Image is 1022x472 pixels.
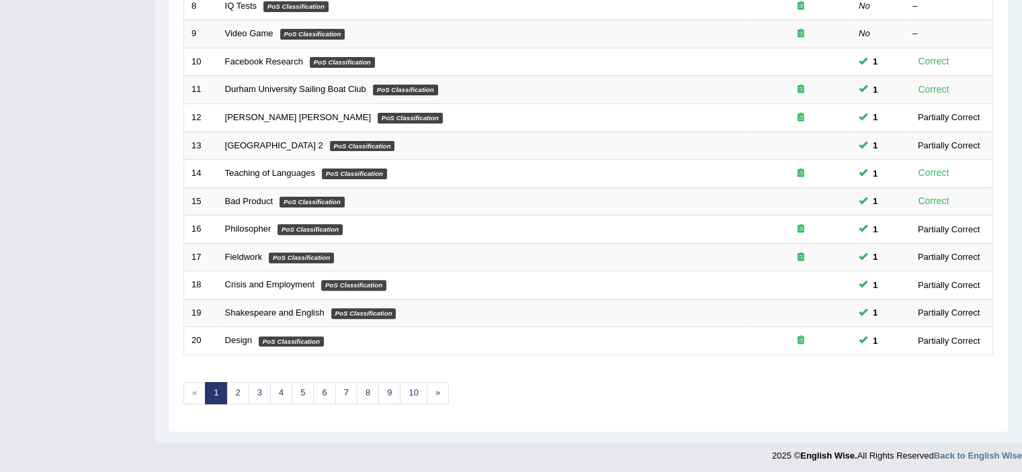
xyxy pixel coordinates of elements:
[184,299,218,327] td: 19
[225,168,315,178] a: Teaching of Languages
[934,451,1022,461] a: Back to English Wise
[758,251,844,264] div: Exam occurring question
[269,252,334,263] em: PoS Classification
[427,382,449,404] a: »
[225,252,263,262] a: Fieldwork
[184,48,218,76] td: 10
[867,222,883,236] span: You can still take this question
[259,336,324,347] em: PoS Classification
[313,382,335,404] a: 6
[378,113,443,124] em: PoS Classification
[758,167,844,180] div: Exam occurring question
[225,224,271,234] a: Philosopher
[912,222,985,236] div: Partially Correct
[321,280,386,291] em: PoS Classification
[867,167,883,181] span: You can still take this question
[912,278,985,292] div: Partially Correct
[867,110,883,124] span: You can still take this question
[183,382,206,404] span: «
[184,271,218,299] td: 18
[184,216,218,244] td: 16
[912,193,955,209] div: Correct
[322,169,387,179] em: PoS Classification
[225,112,371,122] a: [PERSON_NAME] [PERSON_NAME]
[184,160,218,188] td: 14
[912,54,955,69] div: Correct
[205,382,227,404] a: 1
[225,140,323,150] a: [GEOGRAPHIC_DATA] 2
[912,250,985,264] div: Partially Correct
[912,334,985,348] div: Partially Correct
[859,28,870,38] em: No
[912,110,985,124] div: Partially Correct
[867,194,883,208] span: You can still take this question
[225,56,303,66] a: Facebook Research
[184,103,218,132] td: 12
[335,382,357,404] a: 7
[225,28,273,38] a: Video Game
[867,334,883,348] span: You can still take this question
[331,308,396,319] em: PoS Classification
[270,382,292,404] a: 4
[292,382,314,404] a: 5
[400,382,427,404] a: 10
[225,84,366,94] a: Durham University Sailing Boat Club
[184,187,218,216] td: 15
[758,223,844,236] div: Exam occurring question
[758,28,844,40] div: Exam occurring question
[278,224,343,235] em: PoS Classification
[758,111,844,124] div: Exam occurring question
[867,54,883,68] span: You can still take this question
[378,382,400,404] a: 9
[249,382,271,404] a: 3
[912,28,985,40] div: –
[772,442,1022,462] div: 2025 © All Rights Reserved
[758,83,844,96] div: Exam occurring question
[867,250,883,264] span: You can still take this question
[225,1,257,11] a: IQ Tests
[867,305,883,320] span: You can still take this question
[184,327,218,355] td: 20
[225,335,252,345] a: Design
[373,85,438,95] em: PoS Classification
[330,141,395,152] em: PoS Classification
[859,1,870,11] em: No
[912,138,985,152] div: Partially Correct
[263,1,329,12] em: PoS Classification
[184,76,218,104] td: 11
[867,83,883,97] span: You can still take this question
[912,305,985,320] div: Partially Correct
[758,334,844,347] div: Exam occurring question
[226,382,249,404] a: 2
[357,382,379,404] a: 8
[184,243,218,271] td: 17
[225,308,325,318] a: Shakespeare and English
[912,165,955,181] div: Correct
[867,138,883,152] span: You can still take this question
[280,29,345,40] em: PoS Classification
[867,278,883,292] span: You can still take this question
[912,82,955,97] div: Correct
[184,20,218,48] td: 9
[184,132,218,160] td: 13
[225,279,315,289] a: Crisis and Employment
[280,197,345,207] em: PoS Classification
[310,57,375,68] em: PoS Classification
[225,196,273,206] a: Bad Product
[800,451,857,461] strong: English Wise.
